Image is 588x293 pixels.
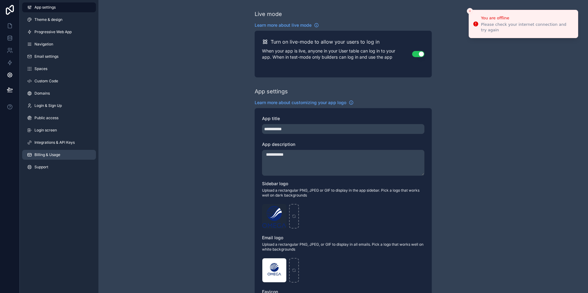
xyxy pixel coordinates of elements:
[262,235,283,240] span: Email logo
[22,15,96,25] a: Theme & design
[467,8,473,14] button: Close toast
[34,115,58,120] span: Public access
[481,15,573,21] div: You are offline
[22,162,96,172] a: Support
[255,87,288,96] div: App settings
[262,188,424,198] span: Upload a rectangular PNG, JPEG or GIF to display in the app sidebar. Pick a logo that works well ...
[22,138,96,147] a: Integrations & API Keys
[22,113,96,123] a: Public access
[34,140,75,145] span: Integrations & API Keys
[34,152,60,157] span: Billing & Usage
[22,64,96,74] a: Spaces
[22,2,96,12] a: App settings
[34,54,58,59] span: Email settings
[262,48,412,60] p: When your app is live, anyone in your User table can log in to your app. When in test-mode only b...
[255,10,282,18] div: Live mode
[255,100,346,106] span: Learn more about customizing your app logo
[22,76,96,86] a: Custom Code
[262,142,295,147] span: App description
[34,29,72,34] span: Progressive Web App
[34,42,53,47] span: Navigation
[255,22,312,28] span: Learn more about live mode
[22,52,96,61] a: Email settings
[481,22,573,33] div: Please check your internet connection and try again
[34,66,47,71] span: Spaces
[22,150,96,160] a: Billing & Usage
[34,103,62,108] span: Login & Sign Up
[22,88,96,98] a: Domains
[34,17,62,22] span: Theme & design
[262,242,424,252] span: Upload a rectangular PNG, JPEG, or GIF to display in all emails. Pick a logo that works well on w...
[262,116,280,121] span: App title
[22,39,96,49] a: Navigation
[255,100,354,106] a: Learn more about customizing your app logo
[271,38,379,45] h2: Turn on live-mode to allow your users to log in
[34,5,56,10] span: App settings
[34,91,50,96] span: Domains
[255,22,319,28] a: Learn more about live mode
[34,79,58,84] span: Custom Code
[22,125,96,135] a: Login screen
[22,27,96,37] a: Progressive Web App
[22,101,96,111] a: Login & Sign Up
[34,128,57,133] span: Login screen
[34,165,48,170] span: Support
[262,181,288,186] span: Sidebar logo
